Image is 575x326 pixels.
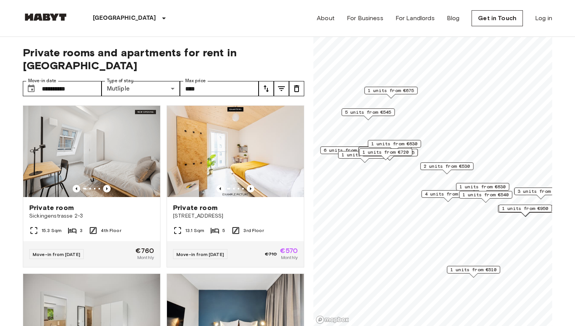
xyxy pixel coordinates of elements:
button: Previous image [73,185,80,192]
button: Choose date, selected date is 1 Dec 2025 [24,81,39,96]
span: Monthly [137,254,154,261]
div: Map marker [359,148,412,160]
span: 5 [222,227,225,234]
span: 4 units from €770 [425,191,471,197]
div: Map marker [498,205,554,217]
span: 1 units from €510 [450,266,497,273]
span: €570 [280,247,298,254]
span: 4th Floor [101,227,121,234]
div: Map marker [364,87,418,99]
img: Marketing picture of unit DE-01-477-069-01 [23,106,160,197]
div: Map marker [362,149,418,161]
span: 1 units from €720 [362,147,408,154]
div: Map marker [456,183,509,195]
span: 3rd Floor [243,227,264,234]
span: Private room [29,203,74,212]
span: 1 units from €950 [502,205,548,212]
a: Mapbox logo [316,315,349,324]
img: Habyt [23,13,68,21]
label: Type of stay [107,78,133,84]
span: 1 units from €630 [371,140,418,147]
img: Marketing picture of unit DE-01-07-007-03Q [167,106,304,197]
span: Private rooms and apartments for rent in [GEOGRAPHIC_DATA] [23,46,304,72]
span: Move-in from [DATE] [33,251,80,257]
span: 1 units from €675 [342,151,388,158]
button: tune [259,81,274,96]
div: Map marker [447,266,500,278]
span: 1 units from €540 [462,191,509,198]
button: tune [274,81,289,96]
a: Blog [447,14,460,23]
a: Marketing picture of unit DE-01-477-069-01Previous imagePrevious imagePrivate roomSickingenstrass... [23,105,160,267]
label: Move-in date [28,78,56,84]
button: tune [289,81,304,96]
span: Move-in from [DATE] [176,251,224,257]
button: Previous image [247,185,254,192]
span: 15.3 Sqm [41,227,62,234]
div: Map marker [421,190,475,202]
div: Map marker [514,188,567,199]
div: Mutliple [102,81,180,96]
a: Get in Touch [472,10,523,26]
div: Map marker [459,191,512,203]
button: Previous image [216,185,224,192]
span: Sickingenstrasse 2-3 [29,212,154,220]
span: 1 units from €1025 [365,149,415,156]
span: 3 [80,227,83,234]
label: Max price [185,78,206,84]
div: Map marker [499,205,552,216]
div: Map marker [342,108,395,120]
p: [GEOGRAPHIC_DATA] [93,14,156,23]
span: 1 units from €630 [459,183,506,190]
span: 13.1 Sqm [185,227,204,234]
span: [STREET_ADDRESS] [173,212,298,220]
a: About [317,14,335,23]
span: 1 units from €675 [368,87,414,94]
span: 2 units from €530 [424,163,470,170]
span: Private room [173,203,218,212]
a: For Landlords [396,14,435,23]
span: 6 units from €610 [324,147,370,154]
span: 1 units from €720 [362,149,409,156]
a: Log in [535,14,552,23]
span: 3 units from €715 [518,188,564,195]
span: 5 units from €545 [345,109,391,116]
div: Map marker [320,146,373,158]
button: Previous image [103,185,111,192]
span: €710 [265,251,277,258]
div: Map marker [368,140,421,152]
span: €760 [135,247,154,254]
div: Map marker [338,151,391,163]
div: Map marker [358,147,411,159]
span: Monthly [281,254,298,261]
a: For Business [347,14,383,23]
a: Marketing picture of unit DE-01-07-007-03QPrevious imagePrevious imagePrivate room[STREET_ADDRESS... [167,105,304,267]
div: Map marker [420,162,473,174]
